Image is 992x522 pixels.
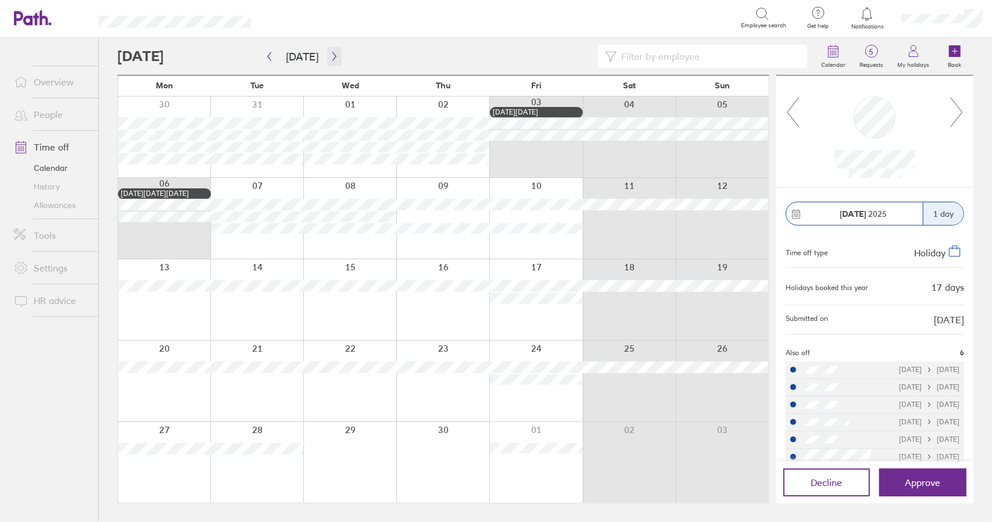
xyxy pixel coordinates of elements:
span: Also off [786,349,810,357]
span: Mon [156,81,173,90]
a: Settings [5,256,98,280]
span: Notifications [848,23,886,30]
span: Decline [811,477,843,488]
span: 6 [960,349,964,357]
span: Holiday [914,247,946,259]
button: Approve [879,469,966,496]
a: Overview [5,70,98,94]
a: Tools [5,224,98,247]
a: Calendar [5,159,98,177]
a: Calendar [814,38,853,75]
input: Filter by employee [617,45,800,67]
span: Approve [905,477,941,488]
div: [DATE] [DATE] [899,383,959,391]
a: My holidays [890,38,936,75]
span: [DATE] [934,314,964,325]
a: HR advice [5,289,98,312]
span: Sat [623,81,636,90]
span: 5 [853,47,890,56]
strong: [DATE] [840,209,866,219]
a: History [5,177,98,196]
div: [DATE] [DATE] [899,401,959,409]
div: [DATE] [DATE] [899,435,959,444]
div: [DATE] [DATE] [899,418,959,426]
label: My holidays [890,58,936,69]
a: People [5,103,98,126]
span: Wed [342,81,359,90]
div: Search [282,12,312,23]
button: Decline [783,469,871,496]
span: Thu [436,81,450,90]
div: [DATE] [DATE] [899,453,959,461]
span: Fri [531,81,542,90]
label: Requests [853,58,890,69]
div: [DATE] [DATE] [899,366,959,374]
a: Notifications [848,6,886,30]
div: [DATE][DATE] [493,108,580,116]
span: Sun [715,81,730,90]
span: Tue [250,81,264,90]
span: Get help [799,23,837,30]
div: Time off type [786,244,828,258]
a: 5Requests [853,38,890,75]
a: Time off [5,135,98,159]
div: 17 days [932,282,964,292]
div: 1 day [923,202,964,225]
span: 2025 [840,209,887,219]
div: [DATE][DATE][DATE] [121,190,208,198]
span: Employee search [741,22,786,29]
a: Allowances [5,196,98,214]
label: Calendar [814,58,853,69]
a: Book [936,38,973,75]
div: Holidays booked this year [786,284,868,292]
button: [DATE] [277,47,328,66]
span: Submitted on [786,314,828,325]
label: Book [941,58,969,69]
